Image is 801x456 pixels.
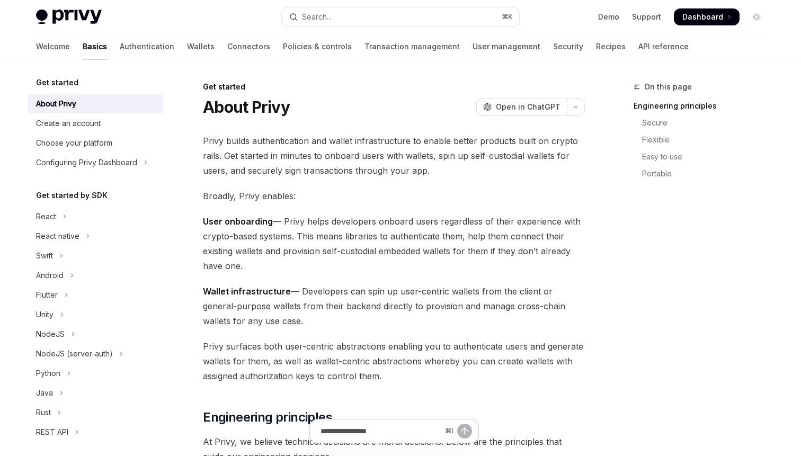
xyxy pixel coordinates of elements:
div: Flutter [36,289,58,301]
button: Toggle Java section [28,383,163,403]
button: Toggle dark mode [748,8,765,25]
div: NodeJS [36,328,65,341]
div: React [36,210,56,223]
button: Send message [457,424,472,439]
span: Dashboard [682,12,723,22]
strong: User onboarding [203,216,273,227]
div: Swift [36,249,53,262]
div: Choose your platform [36,137,112,149]
button: Toggle Android section [28,266,163,285]
a: Support [632,12,661,22]
div: Rust [36,406,51,419]
a: User management [473,34,540,59]
a: Recipes [596,34,626,59]
button: Toggle Rust section [28,403,163,422]
button: Toggle Flutter section [28,285,163,305]
a: Choose your platform [28,133,163,153]
a: Basics [83,34,107,59]
div: REST API [36,426,68,439]
button: Toggle React section [28,207,163,226]
span: — Privy helps developers onboard users regardless of their experience with crypto-based systems. ... [203,214,585,273]
button: Toggle Python section [28,364,163,383]
a: Wallets [187,34,215,59]
div: Search... [302,11,332,23]
button: Toggle Unity section [28,305,163,324]
button: Toggle NodeJS (server-auth) section [28,344,163,363]
button: Toggle NodeJS section [28,325,163,344]
a: Demo [598,12,619,22]
button: Toggle Swift section [28,246,163,265]
span: — Developers can spin up user-centric wallets from the client or general-purpose wallets from the... [203,284,585,328]
span: Engineering principles [203,409,332,426]
input: Ask a question... [321,419,441,443]
div: Java [36,387,53,399]
a: Dashboard [674,8,740,25]
a: Authentication [120,34,174,59]
div: Unity [36,308,54,321]
span: On this page [644,81,692,93]
button: Toggle Configuring Privy Dashboard section [28,153,163,172]
span: ⌘ K [502,13,513,21]
h5: Get started [36,76,78,89]
a: Portable [634,165,773,182]
div: Configuring Privy Dashboard [36,156,137,169]
a: Transaction management [364,34,460,59]
a: Connectors [227,34,270,59]
span: Open in ChatGPT [496,102,560,112]
h1: About Privy [203,97,290,117]
img: light logo [36,10,102,24]
a: Welcome [36,34,70,59]
a: Easy to use [634,148,773,165]
button: Open in ChatGPT [476,98,567,116]
div: Create an account [36,117,101,130]
span: Broadly, Privy enables: [203,189,585,203]
span: Privy surfaces both user-centric abstractions enabling you to authenticate users and generate wal... [203,339,585,383]
a: Secure [634,114,773,131]
a: Security [553,34,583,59]
h5: Get started by SDK [36,189,108,202]
strong: Wallet infrastructure [203,286,291,297]
a: Policies & controls [283,34,352,59]
div: Android [36,269,64,282]
div: Get started [203,82,585,92]
a: API reference [638,34,689,59]
a: Engineering principles [634,97,773,114]
a: Flexible [634,131,773,148]
a: About Privy [28,94,163,113]
div: React native [36,230,79,243]
div: About Privy [36,97,76,110]
a: Create an account [28,114,163,133]
span: Privy builds authentication and wallet infrastructure to enable better products built on crypto r... [203,133,585,178]
div: Python [36,367,60,380]
button: Open search [282,7,519,26]
button: Toggle REST API section [28,423,163,442]
button: Toggle React native section [28,227,163,246]
div: NodeJS (server-auth) [36,347,113,360]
